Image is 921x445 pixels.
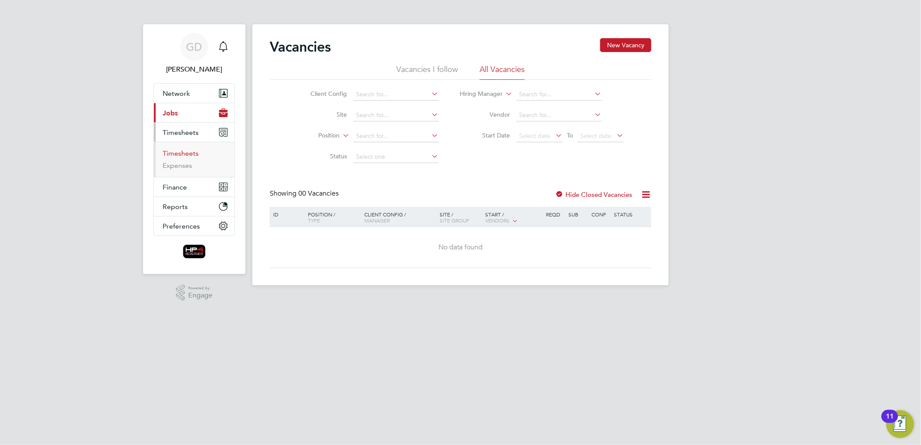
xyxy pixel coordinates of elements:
div: Timesheets [154,142,235,177]
div: Sub [567,207,589,222]
button: New Vacancy [600,38,651,52]
span: Timesheets [163,128,199,137]
span: Engage [188,292,212,299]
label: Hiring Manager [453,90,503,98]
div: Client Config / [362,207,438,228]
span: Jobs [163,109,178,117]
span: Gemma Deaton [153,64,235,75]
label: Status [297,152,347,160]
div: No data found [271,243,650,252]
button: Preferences [154,216,235,236]
button: Reports [154,197,235,216]
span: Vendors [485,217,509,224]
h2: Vacancies [270,38,331,56]
span: Network [163,89,190,98]
div: Position / [301,207,362,228]
a: Powered byEngage [176,285,213,301]
button: Network [154,84,235,103]
button: Open Resource Center, 11 new notifications [886,410,914,438]
li: All Vacancies [480,64,525,80]
label: Client Config [297,90,347,98]
div: Status [612,207,650,222]
label: Position [290,131,340,140]
div: Showing [270,189,340,198]
div: ID [271,207,301,222]
label: Start Date [460,131,510,139]
div: Conf [589,207,612,222]
a: GD[PERSON_NAME] [153,33,235,75]
div: Site / [438,207,483,228]
span: Powered by [188,285,212,292]
span: Reports [163,203,188,211]
input: Search for... [516,109,602,121]
span: Select date [581,132,612,140]
span: 00 Vacancies [298,189,339,198]
label: Vendor [460,111,510,118]
input: Search for... [353,109,439,121]
nav: Main navigation [143,24,245,274]
label: Site [297,111,347,118]
span: Manager [364,217,390,224]
span: Preferences [163,222,200,230]
span: To [565,130,576,141]
div: 11 [886,416,894,428]
span: Type [308,217,320,224]
span: Finance [163,183,187,191]
input: Select one [353,151,439,163]
span: Site Group [440,217,470,224]
a: Timesheets [163,149,199,157]
span: Select date [519,132,551,140]
span: GD [186,41,202,52]
label: Hide Closed Vacancies [555,190,632,199]
li: Vacancies I follow [396,64,458,80]
input: Search for... [516,88,602,101]
button: Finance [154,177,235,196]
a: Go to home page [153,245,235,258]
div: Start / [483,207,544,229]
button: Jobs [154,103,235,122]
a: Expenses [163,161,192,170]
button: Timesheets [154,123,235,142]
div: Reqd [544,207,566,222]
img: hp4recruitment-logo-retina.png [183,245,206,258]
input: Search for... [353,130,439,142]
input: Search for... [353,88,439,101]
